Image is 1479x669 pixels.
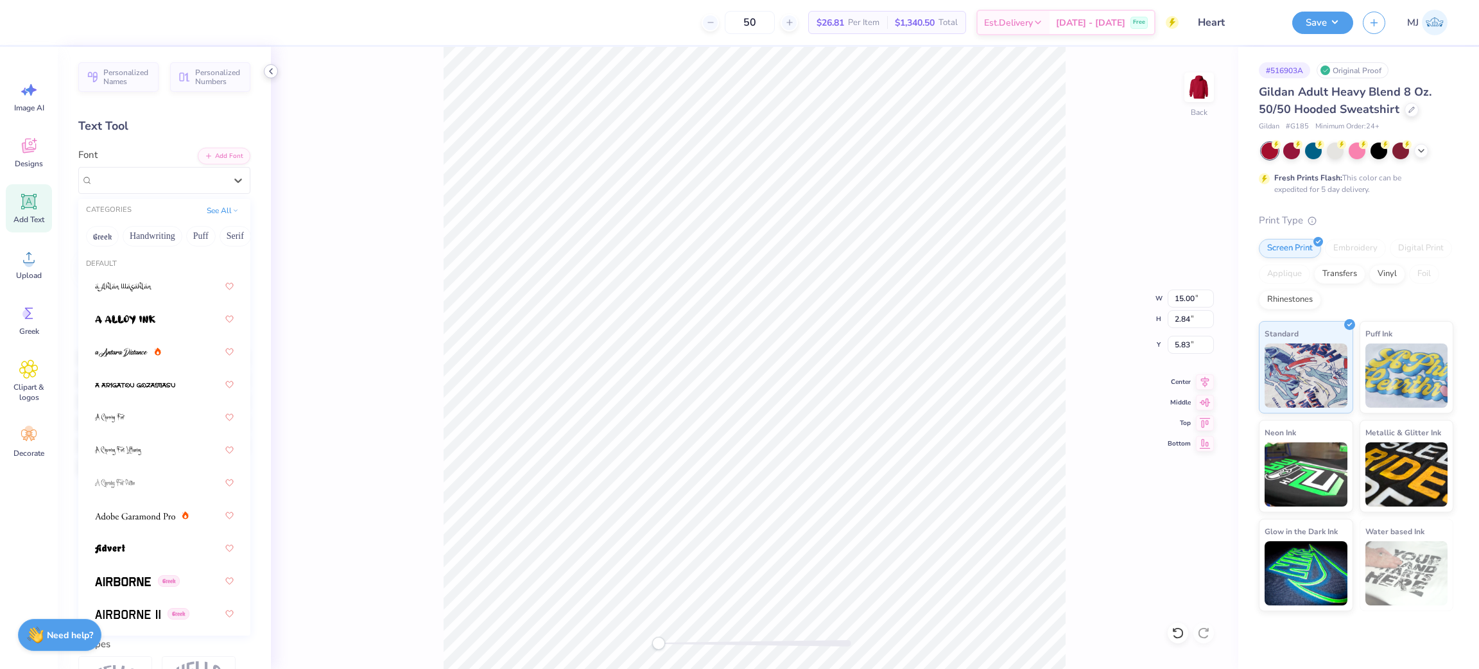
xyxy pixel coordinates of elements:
[1259,239,1321,258] div: Screen Print
[19,326,39,336] span: Greek
[1401,10,1453,35] a: MJ
[86,226,119,247] button: Greek
[15,159,43,169] span: Designs
[1265,541,1347,605] img: Glow in the Dark Ink
[16,270,42,281] span: Upload
[1325,239,1386,258] div: Embroidery
[220,226,251,247] button: Serif
[1422,10,1448,35] img: Mark Joshua Mullasgo
[1259,121,1279,132] span: Gildan
[895,16,935,30] span: $1,340.50
[984,16,1033,30] span: Est. Delivery
[13,214,44,225] span: Add Text
[1188,10,1283,35] input: Untitled Design
[1168,418,1191,428] span: Top
[1407,15,1419,30] span: MJ
[1259,265,1310,284] div: Applique
[1191,107,1207,118] div: Back
[1369,265,1405,284] div: Vinyl
[95,610,160,619] img: Airborne II
[95,512,175,521] img: Adobe Garamond Pro
[95,577,151,586] img: Airborne
[158,575,180,587] span: Greek
[168,608,189,620] span: Greek
[78,148,98,162] label: Font
[1168,397,1191,408] span: Middle
[186,226,216,247] button: Puff
[652,637,665,650] div: Accessibility label
[848,16,879,30] span: Per Item
[78,259,250,270] div: Default
[817,16,844,30] span: $26.81
[95,413,125,422] img: A Charming Font
[86,205,132,216] div: CATEGORIES
[203,204,243,217] button: See All
[1259,290,1321,309] div: Rhinestones
[1409,265,1439,284] div: Foil
[95,348,148,357] img: a Antara Distance
[1365,327,1392,340] span: Puff Ink
[95,282,152,291] img: a Ahlan Wasahlan
[13,448,44,458] span: Decorate
[1265,442,1347,507] img: Neon Ink
[1265,426,1296,439] span: Neon Ink
[103,68,151,86] span: Personalized Names
[95,544,125,553] img: Advert
[938,16,958,30] span: Total
[1286,121,1309,132] span: # G185
[1168,377,1191,387] span: Center
[195,68,243,86] span: Personalized Numbers
[1365,426,1441,439] span: Metallic & Glitter Ink
[123,226,182,247] button: Handwriting
[95,446,141,455] img: A Charming Font Leftleaning
[1315,121,1380,132] span: Minimum Order: 24 +
[78,62,159,92] button: Personalized Names
[8,382,50,403] span: Clipart & logos
[1265,525,1338,538] span: Glow in the Dark Ink
[1365,525,1424,538] span: Water based Ink
[1274,173,1342,183] strong: Fresh Prints Flash:
[1390,239,1452,258] div: Digital Print
[198,148,250,164] button: Add Font
[1186,74,1212,100] img: Back
[1317,62,1388,78] div: Original Proof
[95,479,135,488] img: A Charming Font Outline
[1265,327,1299,340] span: Standard
[1314,265,1365,284] div: Transfers
[1265,343,1347,408] img: Standard
[1056,16,1125,30] span: [DATE] - [DATE]
[1292,12,1353,34] button: Save
[1365,343,1448,408] img: Puff Ink
[1259,84,1431,117] span: Gildan Adult Heavy Blend 8 Oz. 50/50 Hooded Sweatshirt
[1274,172,1432,195] div: This color can be expedited for 5 day delivery.
[1365,541,1448,605] img: Water based Ink
[1259,213,1453,228] div: Print Type
[170,62,250,92] button: Personalized Numbers
[47,629,93,641] strong: Need help?
[95,315,155,324] img: a Alloy Ink
[725,11,775,34] input: – –
[78,117,250,135] div: Text Tool
[1133,18,1145,27] span: Free
[95,381,175,390] img: a Arigatou Gozaimasu
[1259,62,1310,78] div: # 516903A
[14,103,44,113] span: Image AI
[1365,442,1448,507] img: Metallic & Glitter Ink
[1168,439,1191,449] span: Bottom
